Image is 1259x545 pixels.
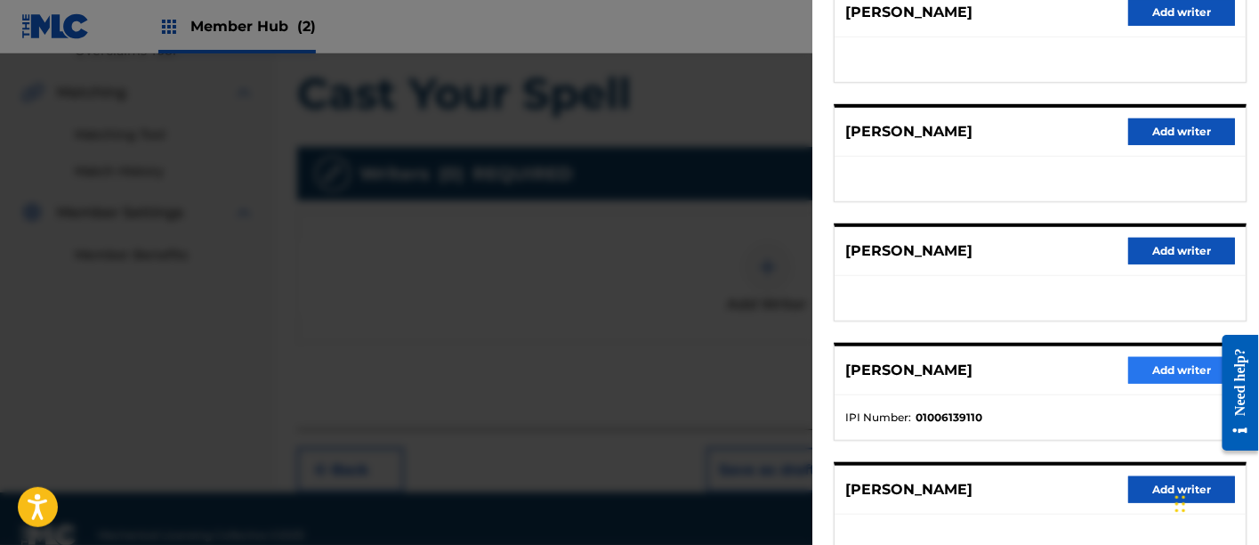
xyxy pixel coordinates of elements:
p: [PERSON_NAME] [845,479,972,500]
p: [PERSON_NAME] [845,121,972,142]
p: [PERSON_NAME] [845,360,972,381]
span: (2) [297,18,316,35]
iframe: Resource Center [1209,321,1259,464]
span: IPI Number : [845,410,911,426]
div: Drag [1175,477,1186,531]
span: Member Hub [190,16,316,37]
button: Add writer [1128,476,1235,503]
button: Add writer [1128,118,1235,145]
img: Top Rightsholders [158,16,180,37]
button: Add writer [1128,238,1235,264]
img: MLC Logo [21,13,90,39]
button: Add writer [1128,357,1235,384]
iframe: Chat Widget [1170,460,1259,545]
p: [PERSON_NAME] [845,240,972,262]
strong: 01006139110 [916,410,982,426]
